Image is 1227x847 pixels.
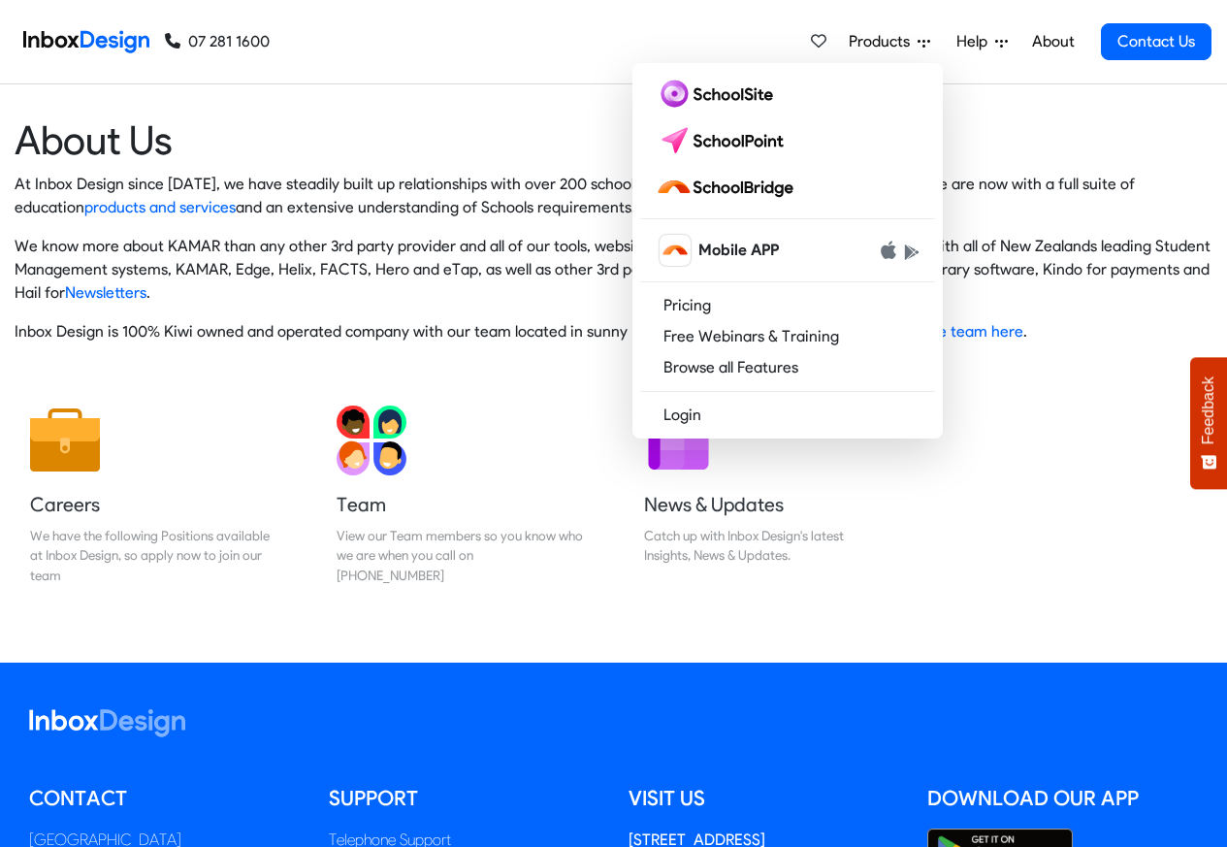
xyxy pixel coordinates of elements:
[15,173,1212,219] p: At Inbox Design since [DATE], we have steadily built up relationships with over 200 schools aroun...
[30,491,276,518] h5: Careers
[949,22,1016,61] a: Help
[29,709,185,737] img: logo_inboxdesign_white.svg
[15,320,1212,343] p: Inbox Design is 100% Kiwi owned and operated company with our team located in sunny [GEOGRAPHIC_D...
[698,239,779,262] span: Mobile APP
[337,406,406,475] img: 2022_01_13_icon_team.svg
[29,784,300,813] h5: Contact
[165,30,270,53] a: 07 281 1600
[15,235,1212,305] p: We know more about KAMAR than any other 3rd party provider and all of our tools, websites and Sch...
[1101,23,1211,60] a: Contact Us
[30,406,100,475] img: 2022_01_13_icon_job.svg
[841,22,938,61] a: Products
[629,784,899,813] h5: Visit us
[656,172,801,203] img: schoolbridge logo
[1026,22,1080,61] a: About
[15,390,292,601] a: Careers We have the following Positions available at Inbox Design, so apply now to join our team
[656,79,781,110] img: schoolsite logo
[660,235,691,266] img: schoolbridge icon
[640,321,935,352] a: Free Webinars & Training
[883,322,1023,341] a: meet the team here
[849,30,918,53] span: Products
[629,390,906,601] a: News & Updates Catch up with Inbox Design's latest Insights, News & Updates.
[640,227,935,274] a: schoolbridge icon Mobile APP
[15,115,1212,165] heading: About Us
[640,400,935,431] a: Login
[644,406,714,475] img: 2022_01_12_icon_newsletter.svg
[30,526,276,585] div: We have the following Positions available at Inbox Design, so apply now to join our team
[956,30,995,53] span: Help
[927,784,1198,813] h5: Download our App
[65,283,146,302] a: Newsletters
[644,491,890,518] h5: News & Updates
[1200,376,1217,444] span: Feedback
[632,63,943,439] div: Products
[1190,357,1227,489] button: Feedback - Show survey
[321,390,598,601] a: Team View our Team members so you know who we are when you call on [PHONE_NUMBER]
[640,352,935,383] a: Browse all Features
[337,526,583,585] div: View our Team members so you know who we are when you call on [PHONE_NUMBER]
[640,290,935,321] a: Pricing
[337,491,583,518] h5: Team
[644,526,890,566] div: Catch up with Inbox Design's latest Insights, News & Updates.
[84,198,236,216] a: products and services
[656,125,792,156] img: schoolpoint logo
[329,784,599,813] h5: Support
